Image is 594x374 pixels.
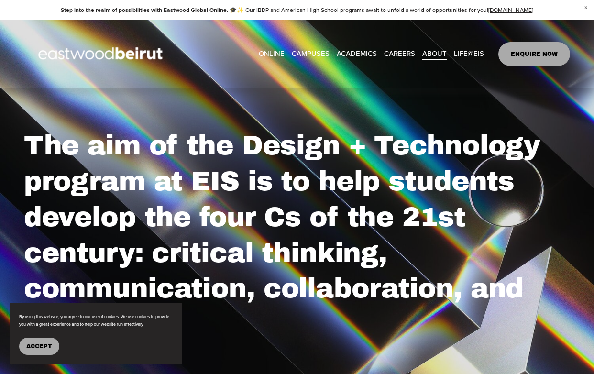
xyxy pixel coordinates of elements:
[19,338,59,355] button: Accept
[454,47,484,60] span: LIFE@EIS
[24,30,180,78] img: EastwoodIS Global Site
[10,303,182,364] section: Cookie banner
[454,47,484,61] a: folder dropdown
[488,6,533,14] a: [DOMAIN_NAME]
[292,47,330,61] a: folder dropdown
[259,47,285,61] a: ONLINE
[384,47,415,61] a: CAREERS
[422,47,447,61] a: folder dropdown
[24,128,571,342] h2: The aim of the Design + Technology program at EIS is to help students develop the four Cs of the ...
[498,42,571,66] a: ENQUIRE NOW
[337,47,377,61] a: folder dropdown
[292,47,330,60] span: CAMPUSES
[337,47,377,60] span: ACADEMICS
[422,47,447,60] span: ABOUT
[26,343,52,350] span: Accept
[19,313,172,328] p: By using this website, you agree to our use of cookies. We use cookies to provide you with a grea...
